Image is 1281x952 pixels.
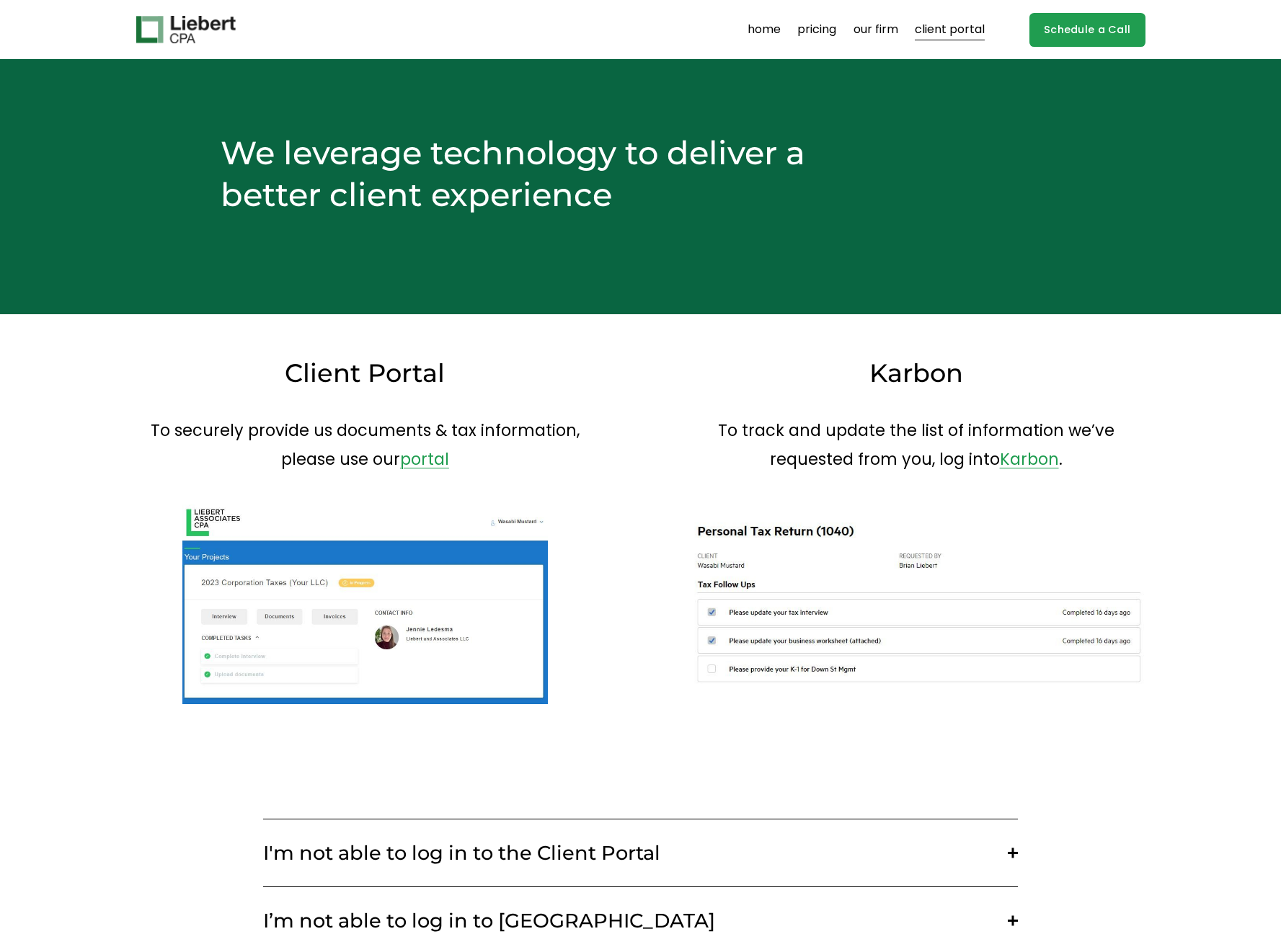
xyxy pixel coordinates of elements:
[136,416,595,474] p: To securely provide us documents & tax information, please use our
[687,416,1145,474] p: To track and update the list of information we’ve requested from you, log into .
[797,18,836,41] a: pricing
[263,909,1008,933] span: I’m not able to log in to [GEOGRAPHIC_DATA]
[400,448,449,471] a: portal
[915,18,985,41] a: client portal
[1000,448,1059,471] a: Karbon
[687,357,1145,391] h3: Karbon
[136,16,236,43] img: Liebert CPA
[221,132,848,215] h2: We leverage technology to deliver a better client experience
[1029,13,1145,47] a: Schedule a Call
[263,841,1008,865] span: I'm not able to log in to the Client Portal
[263,819,1018,886] button: I'm not able to log in to the Client Portal
[136,357,595,391] h3: Client Portal
[748,18,781,41] a: home
[854,18,898,41] a: our firm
